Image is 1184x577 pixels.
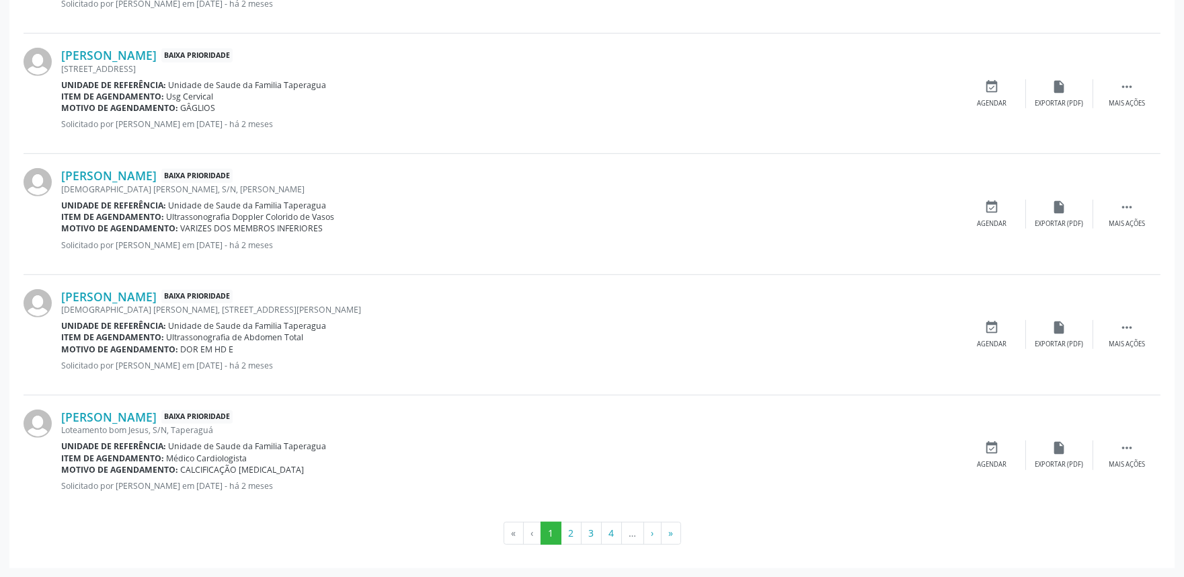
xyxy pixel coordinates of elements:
button: Go to next page [643,522,662,545]
span: Baixa Prioridade [161,410,233,424]
b: Item de agendamento: [61,332,164,343]
b: Motivo de agendamento: [61,344,178,355]
div: Mais ações [1109,99,1145,108]
a: [PERSON_NAME] [61,289,157,304]
span: DOR EM HD E [181,344,234,355]
i: event_available [985,200,1000,215]
span: Baixa Prioridade [161,169,233,183]
div: Agendar [978,219,1007,229]
i: insert_drive_file [1052,79,1067,94]
div: Mais ações [1109,219,1145,229]
div: Exportar (PDF) [1035,340,1084,349]
img: img [24,410,52,438]
button: Go to page 2 [561,522,582,545]
button: Go to page 1 [541,522,561,545]
p: Solicitado por [PERSON_NAME] em [DATE] - há 2 meses [61,239,959,251]
i:  [1119,320,1134,335]
b: Motivo de agendamento: [61,102,178,114]
i:  [1119,79,1134,94]
div: Agendar [978,460,1007,469]
span: CALCIFICAÇÃO [MEDICAL_DATA] [181,464,305,475]
b: Unidade de referência: [61,79,166,91]
b: Motivo de agendamento: [61,223,178,234]
img: img [24,289,52,317]
b: Unidade de referência: [61,440,166,452]
div: [DEMOGRAPHIC_DATA] [PERSON_NAME], S/N, [PERSON_NAME] [61,184,959,195]
div: Loteamento bom Jesus, S/N, Taperaguá [61,424,959,436]
b: Unidade de referência: [61,200,166,211]
b: Unidade de referência: [61,320,166,332]
img: img [24,168,52,196]
a: [PERSON_NAME] [61,168,157,183]
span: Unidade de Saude da Familia Taperagua [169,320,327,332]
div: Exportar (PDF) [1035,219,1084,229]
div: Exportar (PDF) [1035,99,1084,108]
div: Exportar (PDF) [1035,460,1084,469]
div: Agendar [978,340,1007,349]
a: [PERSON_NAME] [61,48,157,63]
span: Usg Cervical [167,91,214,102]
p: Solicitado por [PERSON_NAME] em [DATE] - há 2 meses [61,480,959,492]
p: Solicitado por [PERSON_NAME] em [DATE] - há 2 meses [61,118,959,130]
span: Unidade de Saude da Familia Taperagua [169,440,327,452]
div: Mais ações [1109,460,1145,469]
span: Ultrassonografia de Abdomen Total [167,332,304,343]
span: Unidade de Saude da Familia Taperagua [169,79,327,91]
i: event_available [985,79,1000,94]
i: event_available [985,440,1000,455]
a: [PERSON_NAME] [61,410,157,424]
p: Solicitado por [PERSON_NAME] em [DATE] - há 2 meses [61,360,959,371]
i:  [1119,440,1134,455]
span: Médico Cardiologista [167,453,247,464]
button: Go to last page [661,522,681,545]
b: Item de agendamento: [61,211,164,223]
span: Unidade de Saude da Familia Taperagua [169,200,327,211]
i: event_available [985,320,1000,335]
button: Go to page 3 [581,522,602,545]
i: insert_drive_file [1052,320,1067,335]
div: Agendar [978,99,1007,108]
i:  [1119,200,1134,215]
b: Item de agendamento: [61,453,164,464]
span: VARIZES DOS MEMBROS INFERIORES [181,223,323,234]
ul: Pagination [24,522,1160,545]
span: GÂGLIOS [181,102,216,114]
img: img [24,48,52,76]
div: [STREET_ADDRESS] [61,63,959,75]
button: Go to page 4 [601,522,622,545]
div: Mais ações [1109,340,1145,349]
b: Motivo de agendamento: [61,464,178,475]
b: Item de agendamento: [61,91,164,102]
span: Ultrassonografia Doppler Colorido de Vasos [167,211,335,223]
i: insert_drive_file [1052,200,1067,215]
div: [DEMOGRAPHIC_DATA] [PERSON_NAME], [STREET_ADDRESS][PERSON_NAME] [61,304,959,315]
span: Baixa Prioridade [161,290,233,304]
span: Baixa Prioridade [161,48,233,63]
i: insert_drive_file [1052,440,1067,455]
